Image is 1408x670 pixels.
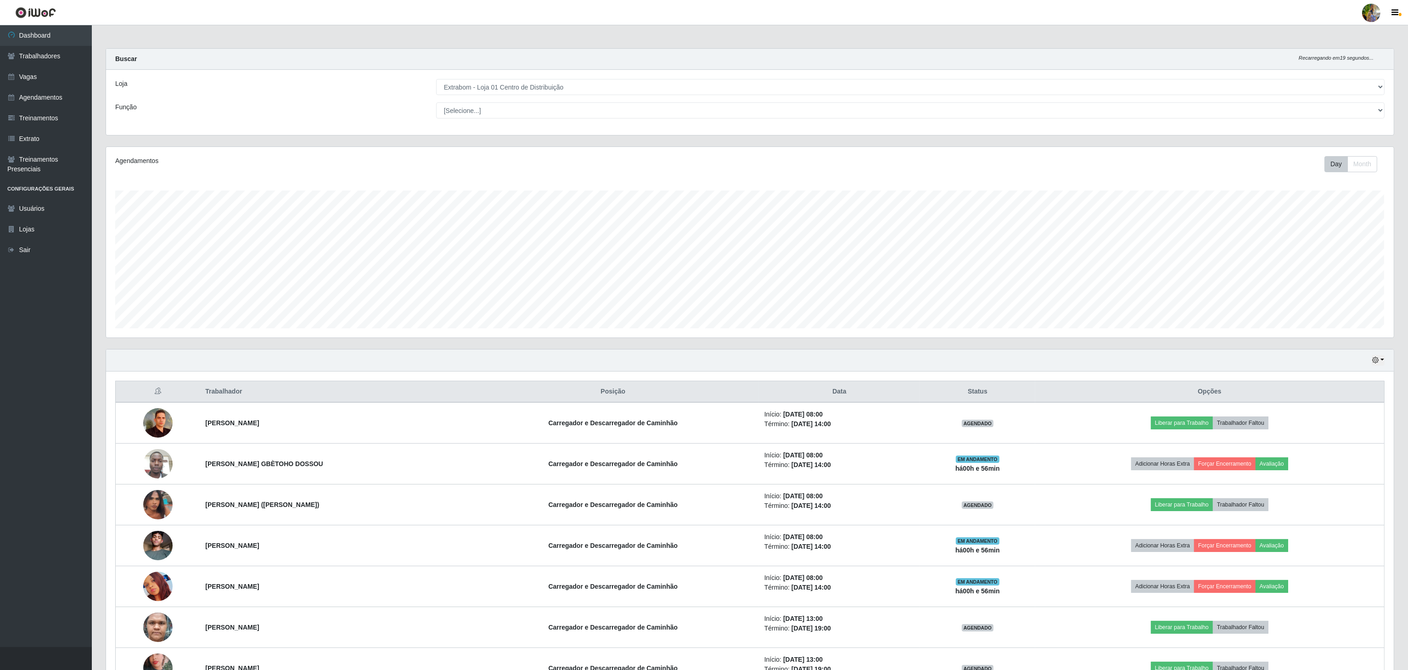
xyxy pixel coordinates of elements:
[115,79,127,89] label: Loja
[783,451,823,459] time: [DATE] 08:00
[143,444,173,483] img: 1747661300950.jpeg
[1151,417,1213,429] button: Liberar para Trabalho
[548,542,678,549] strong: Carregador e Descarregador de Caminhão
[783,492,823,500] time: [DATE] 08:00
[1131,457,1194,470] button: Adicionar Horas Extra
[791,625,831,632] time: [DATE] 19:00
[791,584,831,591] time: [DATE] 14:00
[200,381,467,403] th: Trabalhador
[764,491,915,501] li: Início:
[15,7,56,18] img: CoreUI Logo
[764,583,915,592] li: Término:
[962,624,994,631] span: AGENDADO
[205,542,259,549] strong: [PERSON_NAME]
[1194,457,1256,470] button: Forçar Encerramento
[115,102,137,112] label: Função
[955,546,1000,554] strong: há 00 h e 56 min
[1324,156,1385,172] div: Toolbar with button groups
[143,408,173,438] img: 1744037163633.jpeg
[791,461,831,468] time: [DATE] 14:00
[1131,580,1194,593] button: Adicionar Horas Extra
[1194,580,1256,593] button: Forçar Encerramento
[1035,381,1385,403] th: Opções
[1324,156,1348,172] button: Day
[1194,539,1256,552] button: Forçar Encerramento
[764,450,915,460] li: Início:
[548,624,678,631] strong: Carregador e Descarregador de Caminhão
[764,460,915,470] li: Término:
[791,543,831,550] time: [DATE] 14:00
[143,480,173,529] img: 1755969179481.jpeg
[1151,498,1213,511] button: Liberar para Trabalho
[1213,498,1268,511] button: Trabalhador Faltou
[548,419,678,427] strong: Carregador e Descarregador de Caminhão
[791,502,831,509] time: [DATE] 14:00
[1131,539,1194,552] button: Adicionar Horas Extra
[1213,417,1268,429] button: Trabalhador Faltou
[548,460,678,467] strong: Carregador e Descarregador de Caminhão
[783,656,823,663] time: [DATE] 13:00
[115,55,137,62] strong: Buscar
[956,578,999,586] span: EM ANDAMENTO
[764,624,915,633] li: Término:
[962,501,994,509] span: AGENDADO
[783,411,823,418] time: [DATE] 08:00
[548,583,678,590] strong: Carregador e Descarregador de Caminhão
[955,465,1000,472] strong: há 00 h e 56 min
[956,456,999,463] span: EM ANDAMENTO
[764,573,915,583] li: Início:
[1256,539,1288,552] button: Avaliação
[764,542,915,552] li: Término:
[205,460,323,467] strong: [PERSON_NAME] GBÈTOHO DOSSOU
[764,410,915,419] li: Início:
[764,501,915,511] li: Término:
[143,572,173,601] img: 1756600974118.jpeg
[1324,156,1377,172] div: First group
[783,574,823,581] time: [DATE] 08:00
[1299,55,1374,61] i: Recarregando em 19 segundos...
[1347,156,1377,172] button: Month
[467,381,759,403] th: Posição
[764,532,915,542] li: Início:
[956,537,999,545] span: EM ANDAMENTO
[115,156,636,166] div: Agendamentos
[1256,580,1288,593] button: Avaliação
[1256,457,1288,470] button: Avaliação
[764,614,915,624] li: Início:
[1151,621,1213,634] button: Liberar para Trabalho
[548,501,678,508] strong: Carregador e Descarregador de Caminhão
[764,655,915,664] li: Início:
[759,381,920,403] th: Data
[205,624,259,631] strong: [PERSON_NAME]
[920,381,1035,403] th: Status
[783,533,823,541] time: [DATE] 08:00
[205,583,259,590] strong: [PERSON_NAME]
[143,519,173,572] img: 1756680642155.jpeg
[791,420,831,428] time: [DATE] 14:00
[955,587,1000,595] strong: há 00 h e 56 min
[1213,621,1268,634] button: Trabalhador Faltou
[205,501,319,508] strong: [PERSON_NAME] ([PERSON_NAME])
[205,419,259,427] strong: [PERSON_NAME]
[962,420,994,427] span: AGENDADO
[783,615,823,622] time: [DATE] 13:00
[764,419,915,429] li: Término:
[143,597,173,658] img: 1753220579080.jpeg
